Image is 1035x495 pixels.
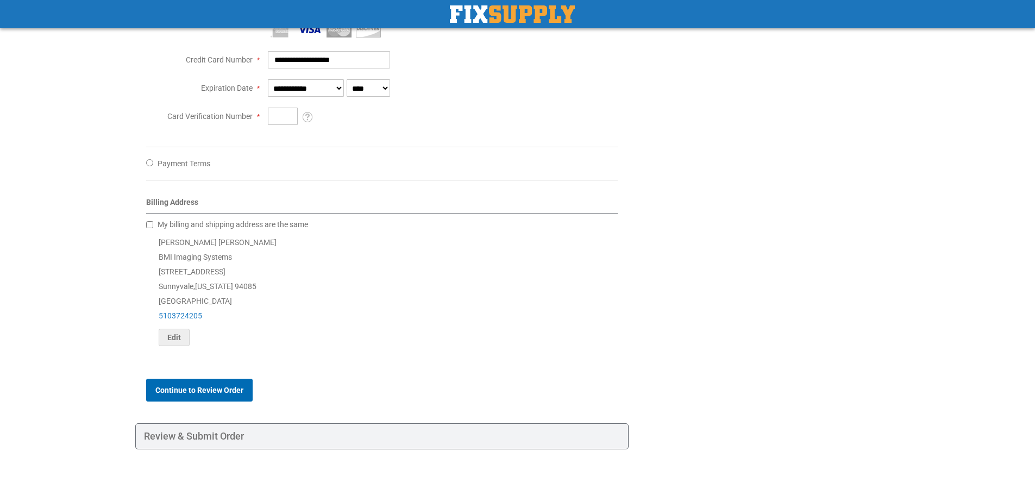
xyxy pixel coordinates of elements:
span: Expiration Date [201,84,253,92]
a: 5103724205 [159,311,202,320]
img: Discover [356,21,381,37]
span: Card Verification Number [167,112,253,121]
span: My billing and shipping address are the same [158,220,308,229]
a: store logo [450,5,575,23]
img: Fix Industrial Supply [450,5,575,23]
span: Credit Card Number [186,55,253,64]
span: [US_STATE] [195,282,233,291]
img: MasterCard [327,21,352,37]
div: Review & Submit Order [135,423,629,449]
button: Edit [159,329,190,346]
span: Edit [167,333,181,342]
button: Continue to Review Order [146,379,253,402]
img: American Express [268,21,293,37]
div: Billing Address [146,197,618,214]
div: [PERSON_NAME] [PERSON_NAME] BMI Imaging Systems [STREET_ADDRESS] Sunnyvale , 94085 [GEOGRAPHIC_DATA] [146,235,618,346]
span: Payment Terms [158,159,210,168]
img: Visa [297,21,322,37]
span: Continue to Review Order [155,386,243,394]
